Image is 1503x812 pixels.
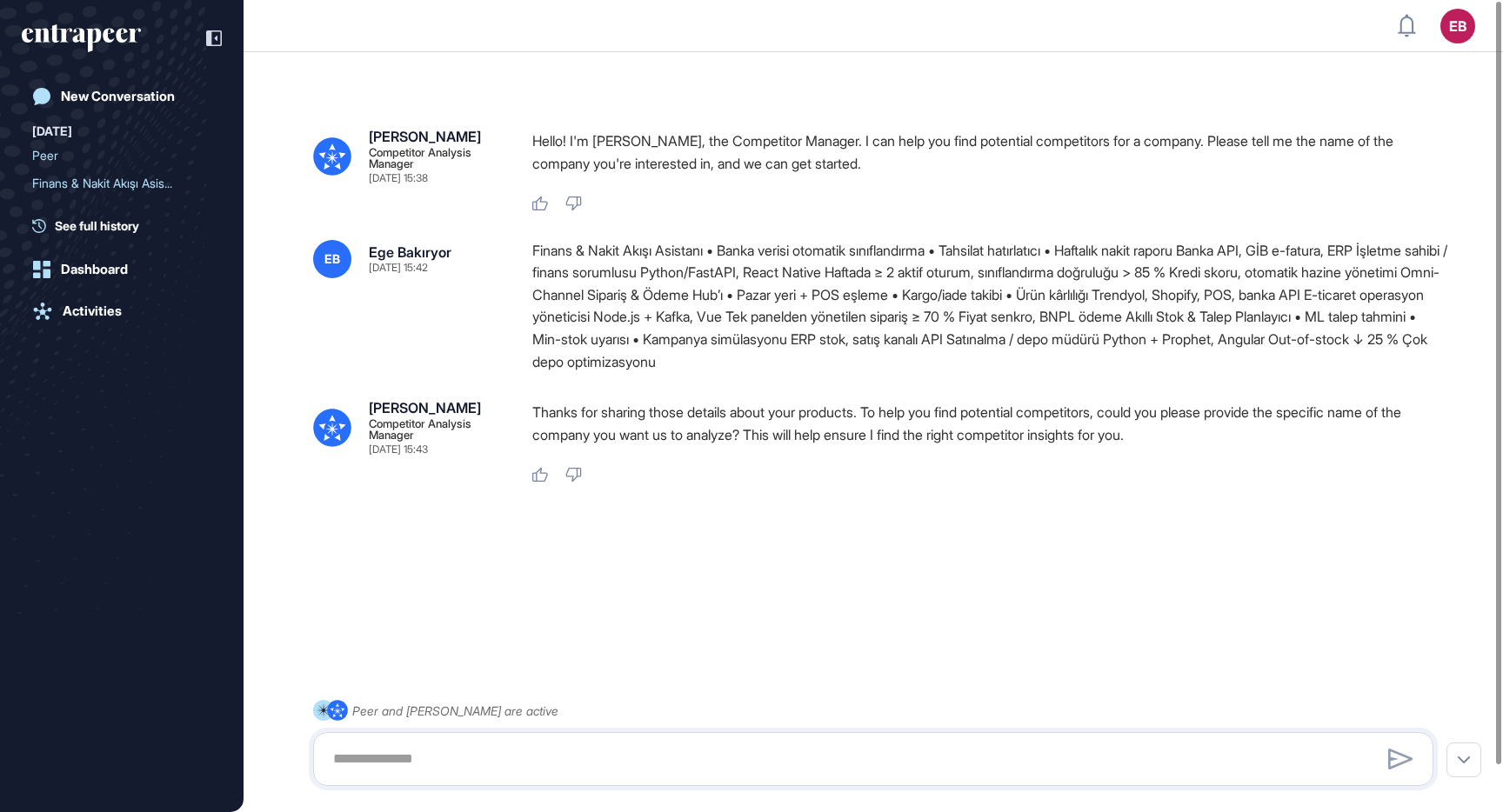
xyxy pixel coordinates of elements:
div: Finans & Nakit Akışı Asistanı • Banka verisi otomatik sınıflandırma • Tahsilat hatırlatıcı • Haft... [532,240,1447,374]
div: Peer [32,142,211,170]
div: Finans & Nakit Akışı Asis... [32,170,197,197]
div: [PERSON_NAME] [369,401,481,415]
div: Activities [63,303,122,319]
div: Peer [32,142,197,170]
div: [DATE] 15:43 [369,444,428,455]
div: Finans & Nakit Akışı Asistanı, Omni-Channel Sipariş & Ödeme Hub’ı ve Akıllı Stok & Talep Planlayı... [32,170,211,197]
div: [DATE] [32,121,72,142]
a: Activities [22,294,222,329]
div: Competitor Analysis Manager [369,418,504,441]
div: Ege Bakıryor [369,245,451,259]
div: Peer and [PERSON_NAME] are active [352,700,558,722]
span: EB [324,252,340,266]
span: See full history [55,216,139,235]
button: EB [1440,9,1475,43]
div: [DATE] 15:38 [369,173,428,183]
a: Dashboard [22,252,222,287]
div: Dashboard [61,262,128,277]
div: [DATE] 15:42 [369,263,428,273]
a: See full history [32,216,222,235]
a: New Conversation [22,79,222,114]
div: [PERSON_NAME] [369,130,481,143]
p: Thanks for sharing those details about your products. To help you find potential competitors, cou... [532,401,1447,446]
div: entrapeer-logo [22,24,141,52]
p: Hello! I'm [PERSON_NAME], the Competitor Manager. I can help you find potential competitors for a... [532,130,1447,175]
div: New Conversation [61,89,175,104]
div: Competitor Analysis Manager [369,147,504,170]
